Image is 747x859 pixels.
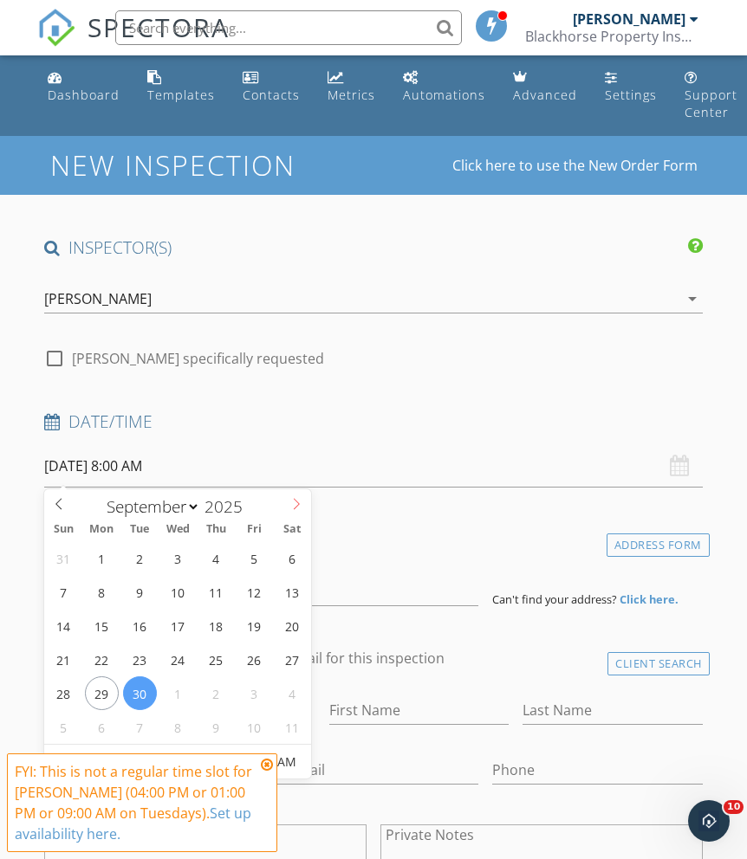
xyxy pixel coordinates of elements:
img: The Best Home Inspection Software - Spectora [37,9,75,47]
span: SPECTORA [88,9,230,45]
h4: INSPECTOR(S) [44,236,703,259]
div: Advanced [513,87,577,103]
div: Settings [605,87,657,103]
span: September 21, 2025 [47,643,81,676]
span: September 11, 2025 [198,575,232,609]
a: Contacts [236,62,307,112]
span: October 11, 2025 [275,710,309,744]
span: September 1, 2025 [85,541,119,575]
a: Automations (Basic) [396,62,492,112]
input: Select date [44,445,703,488]
a: Click here to use the New Order Form [452,158,698,172]
div: Blackhorse Property Inspections [525,28,698,45]
span: September 15, 2025 [85,609,119,643]
span: September 14, 2025 [47,609,81,643]
span: September 7, 2025 [47,575,81,609]
strong: Click here. [620,591,679,607]
span: September 5, 2025 [237,541,270,575]
span: September 17, 2025 [160,609,194,643]
span: September 22, 2025 [85,643,119,676]
div: FYI: This is not a regular time slot for [PERSON_NAME] (04:00 PM or 01:00 PM or 09:00 AM on Tuesd... [15,761,256,844]
label: Enable Client CC email for this inspection [178,649,445,667]
span: September 16, 2025 [123,609,157,643]
a: Support Center [678,62,744,129]
span: September 6, 2025 [275,541,309,575]
a: Dashboard [41,62,127,112]
div: Automations [403,87,485,103]
a: Templates [140,62,222,112]
span: September 30, 2025 [123,676,157,710]
a: Settings [598,62,664,112]
div: Client Search [607,652,710,675]
span: August 31, 2025 [47,541,81,575]
div: Dashboard [48,87,120,103]
span: October 7, 2025 [123,710,157,744]
span: September 20, 2025 [275,609,309,643]
span: September 24, 2025 [160,643,194,676]
input: Search everything... [115,10,462,45]
a: Advanced [506,62,584,112]
span: September 8, 2025 [85,575,119,609]
a: SPECTORA [37,23,230,60]
h1: New Inspection [50,150,434,180]
div: Support Center [685,87,737,120]
span: September 10, 2025 [160,575,194,609]
div: [PERSON_NAME] [573,10,685,28]
span: September 2, 2025 [123,541,157,575]
span: October 3, 2025 [237,676,270,710]
span: 10 [724,800,744,814]
span: October 10, 2025 [237,710,270,744]
span: September 13, 2025 [275,575,309,609]
h4: Location [44,529,703,552]
span: September 27, 2025 [275,643,309,676]
span: October 4, 2025 [275,676,309,710]
span: Mon [82,524,120,535]
div: Contacts [243,87,300,103]
span: Wed [159,524,197,535]
span: October 5, 2025 [47,710,81,744]
span: Tue [120,524,159,535]
span: Can't find your address? [492,591,617,607]
input: Year [200,495,257,518]
label: [PERSON_NAME] specifically requested [72,350,324,367]
span: October 8, 2025 [160,710,194,744]
span: September 26, 2025 [237,643,270,676]
span: September 29, 2025 [85,676,119,710]
div: [PERSON_NAME] [44,291,152,307]
span: September 18, 2025 [198,609,232,643]
span: Click to toggle [263,745,311,779]
i: arrow_drop_down [682,288,703,309]
span: October 9, 2025 [198,710,232,744]
span: Fri [235,524,273,535]
div: Address Form [607,533,710,557]
span: September 4, 2025 [198,541,232,575]
span: September 28, 2025 [47,676,81,710]
span: October 6, 2025 [85,710,119,744]
span: October 2, 2025 [198,676,232,710]
span: October 1, 2025 [160,676,194,710]
div: Metrics [328,87,375,103]
div: Templates [147,87,215,103]
h4: Date/Time [44,410,703,433]
span: September 19, 2025 [237,609,270,643]
iframe: Intercom live chat [688,800,730,842]
span: September 3, 2025 [160,541,194,575]
span: Sun [44,524,82,535]
span: September 12, 2025 [237,575,270,609]
span: Thu [197,524,235,535]
a: Metrics [321,62,382,112]
span: September 25, 2025 [198,643,232,676]
span: : [151,745,156,779]
span: September 23, 2025 [123,643,157,676]
span: Sat [273,524,311,535]
span: September 9, 2025 [123,575,157,609]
